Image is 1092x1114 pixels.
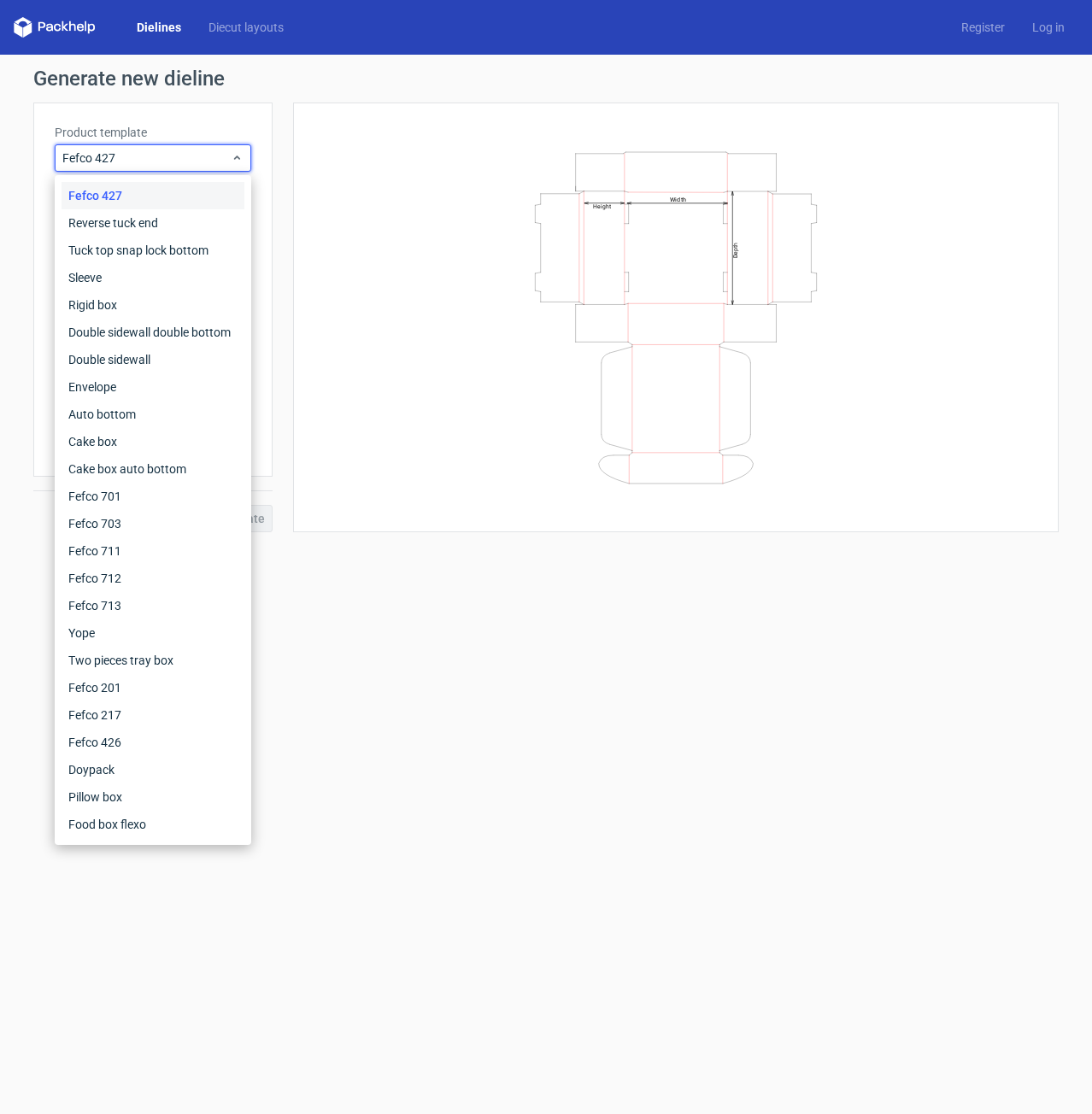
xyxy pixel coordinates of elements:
[62,346,244,373] div: Double sidewall
[123,19,195,36] a: Dielines
[670,195,686,202] text: Width
[62,729,244,756] div: Fefco 426
[62,455,244,483] div: Cake box auto bottom
[62,811,244,838] div: Food box flexo
[62,647,244,674] div: Two pieces tray box
[62,209,244,237] div: Reverse tuck end
[62,319,244,346] div: Double sidewall double bottom
[62,537,244,565] div: Fefco 711
[62,565,244,592] div: Fefco 712
[62,701,244,729] div: Fefco 217
[62,619,244,647] div: Yope
[948,19,1019,36] a: Register
[62,428,244,455] div: Cake box
[62,756,244,783] div: Doypack
[62,783,244,811] div: Pillow box
[62,510,244,537] div: Fefco 703
[62,150,231,167] span: Fefco 427
[62,592,244,619] div: Fefco 713
[1019,19,1078,36] a: Log in
[195,19,297,36] a: Diecut layouts
[62,182,244,209] div: Fefco 427
[62,483,244,510] div: Fefco 701
[55,124,251,141] label: Product template
[62,264,244,291] div: Sleeve
[62,291,244,319] div: Rigid box
[593,202,611,209] text: Height
[62,674,244,701] div: Fefco 201
[33,68,1059,89] h1: Generate new dieline
[62,237,244,264] div: Tuck top snap lock bottom
[732,242,739,257] text: Depth
[62,373,244,401] div: Envelope
[62,401,244,428] div: Auto bottom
